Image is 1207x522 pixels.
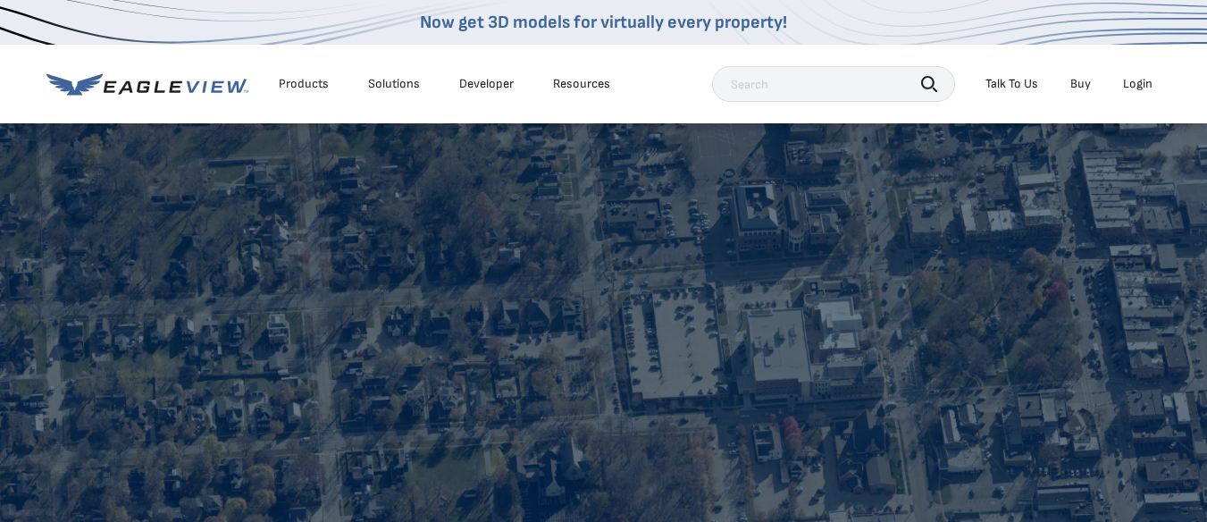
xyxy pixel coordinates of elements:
div: Resources [553,76,610,92]
div: Login [1123,76,1153,92]
div: Talk To Us [985,76,1038,92]
input: Search [712,66,955,102]
a: Buy [1070,76,1091,92]
a: Developer [459,76,514,92]
div: Products [279,76,329,92]
div: Solutions [368,76,420,92]
a: Now get 3D models for virtually every property! [420,12,787,33]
